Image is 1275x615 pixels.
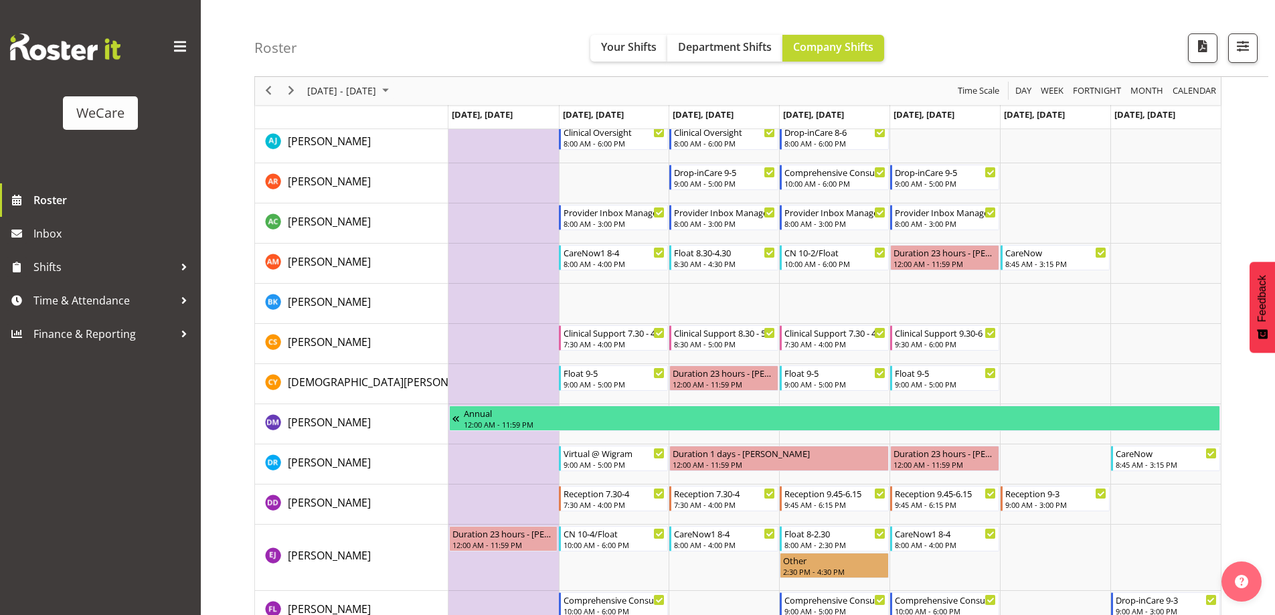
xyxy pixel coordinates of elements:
[956,83,1002,100] button: Time Scale
[678,39,772,54] span: Department Shifts
[895,527,996,540] div: CareNow1 8-4
[674,339,775,349] div: 8:30 AM - 5:00 PM
[895,366,996,379] div: Float 9-5
[784,165,885,179] div: Comprehensive Consult 10-6
[288,254,371,270] a: [PERSON_NAME]
[288,415,371,430] span: [PERSON_NAME]
[780,245,889,270] div: Ashley Mendoza"s event - CN 10-2/Float Begin From Thursday, October 30, 2025 at 10:00:00 AM GMT+1...
[564,527,665,540] div: CN 10-4/Float
[10,33,120,60] img: Rosterit website logo
[563,108,624,120] span: [DATE], [DATE]
[784,218,885,229] div: 8:00 AM - 3:00 PM
[895,593,996,606] div: Comprehensive Consult 10-6
[564,138,665,149] div: 8:00 AM - 6:00 PM
[895,165,996,179] div: Drop-inCare 9-5
[288,133,371,149] a: [PERSON_NAME]
[255,404,448,444] td: Deepti Mahajan resource
[255,444,448,485] td: Deepti Raturi resource
[1228,33,1258,63] button: Filter Shifts
[784,527,885,540] div: Float 8-2.30
[669,205,778,230] div: Andrew Casburn"s event - Provider Inbox Management Begin From Wednesday, October 29, 2025 at 8:00...
[255,364,448,404] td: Christianna Yu resource
[1250,262,1275,353] button: Feedback - Show survey
[895,205,996,219] div: Provider Inbox Management
[894,446,996,460] div: Duration 23 hours - [PERSON_NAME]
[288,455,371,470] span: [PERSON_NAME]
[564,487,665,500] div: Reception 7.30-4
[1001,245,1110,270] div: Ashley Mendoza"s event - CareNow Begin From Saturday, November 1, 2025 at 8:45:00 AM GMT+13:00 En...
[564,593,665,606] div: Comprehensive Consult 10-6
[559,446,668,471] div: Deepti Raturi"s event - Virtual @ Wigram Begin From Tuesday, October 28, 2025 at 9:00:00 AM GMT+1...
[452,539,555,550] div: 12:00 AM - 11:59 PM
[673,108,734,120] span: [DATE], [DATE]
[288,375,487,389] span: [DEMOGRAPHIC_DATA][PERSON_NAME]
[288,254,371,269] span: [PERSON_NAME]
[793,39,873,54] span: Company Shifts
[303,77,397,105] div: Oct 27 - Nov 02, 2025
[1116,459,1217,470] div: 8:45 AM - 3:15 PM
[564,499,665,510] div: 7:30 AM - 4:00 PM
[780,325,889,351] div: Catherine Stewart"s event - Clinical Support 7.30 - 4 Begin From Thursday, October 30, 2025 at 7:...
[674,125,775,139] div: Clinical Oversight
[784,593,885,606] div: Comprehensive Consult 9-5
[564,258,665,269] div: 8:00 AM - 4:00 PM
[780,165,889,190] div: Andrea Ramirez"s event - Comprehensive Consult 10-6 Begin From Thursday, October 30, 2025 at 10:0...
[559,124,668,150] div: AJ Jones"s event - Clinical Oversight Begin From Tuesday, October 28, 2025 at 8:00:00 AM GMT+13:0...
[890,205,999,230] div: Andrew Casburn"s event - Provider Inbox Management Begin From Friday, October 31, 2025 at 8:00:00...
[288,334,371,350] a: [PERSON_NAME]
[564,366,665,379] div: Float 9-5
[780,365,889,391] div: Christianna Yu"s event - Float 9-5 Begin From Thursday, October 30, 2025 at 9:00:00 AM GMT+13:00 ...
[449,406,1220,431] div: Deepti Mahajan"s event - Annual Begin From Tuesday, September 30, 2025 at 12:00:00 AM GMT+13:00 E...
[33,257,174,277] span: Shifts
[564,379,665,389] div: 9:00 AM - 5:00 PM
[956,83,1001,100] span: Time Scale
[890,526,999,551] div: Ella Jarvis"s event - CareNow1 8-4 Begin From Friday, October 31, 2025 at 8:00:00 AM GMT+13:00 En...
[895,539,996,550] div: 8:00 AM - 4:00 PM
[894,108,954,120] span: [DATE], [DATE]
[784,178,885,189] div: 10:00 AM - 6:00 PM
[669,245,778,270] div: Ashley Mendoza"s event - Float 8.30-4.30 Begin From Wednesday, October 29, 2025 at 8:30:00 AM GMT...
[1014,83,1033,100] span: Day
[559,325,668,351] div: Catherine Stewart"s event - Clinical Support 7.30 - 4 Begin From Tuesday, October 28, 2025 at 7:3...
[254,40,297,56] h4: Roster
[894,459,996,470] div: 12:00 AM - 11:59 PM
[564,246,665,259] div: CareNow1 8-4
[894,258,996,269] div: 12:00 AM - 11:59 PM
[1256,275,1268,322] span: Feedback
[288,213,371,230] a: [PERSON_NAME]
[288,174,371,189] span: [PERSON_NAME]
[288,547,371,563] a: [PERSON_NAME]
[564,125,665,139] div: Clinical Oversight
[674,246,775,259] div: Float 8.30-4.30
[1071,83,1124,100] button: Fortnight
[1116,446,1217,460] div: CareNow
[1004,108,1065,120] span: [DATE], [DATE]
[1005,258,1106,269] div: 8:45 AM - 3:15 PM
[784,487,885,500] div: Reception 9.45-6.15
[895,379,996,389] div: 9:00 AM - 5:00 PM
[564,218,665,229] div: 8:00 AM - 3:00 PM
[784,125,885,139] div: Drop-inCare 8-6
[673,459,885,470] div: 12:00 AM - 11:59 PM
[33,224,194,244] span: Inbox
[33,190,194,210] span: Roster
[674,326,775,339] div: Clinical Support 8.30 - 5
[1072,83,1122,100] span: Fortnight
[33,324,174,344] span: Finance & Reporting
[559,245,668,270] div: Ashley Mendoza"s event - CareNow1 8-4 Begin From Tuesday, October 28, 2025 at 8:00:00 AM GMT+13:0...
[282,83,301,100] button: Next
[1039,83,1065,100] span: Week
[559,526,668,551] div: Ella Jarvis"s event - CN 10-4/Float Begin From Tuesday, October 28, 2025 at 10:00:00 AM GMT+13:00...
[895,326,996,339] div: Clinical Support 9.30-6
[784,499,885,510] div: 9:45 AM - 6:15 PM
[895,178,996,189] div: 9:00 AM - 5:00 PM
[559,365,668,391] div: Christianna Yu"s event - Float 9-5 Begin From Tuesday, October 28, 2025 at 9:00:00 AM GMT+13:00 E...
[780,553,889,578] div: Ella Jarvis"s event - Other Begin From Thursday, October 30, 2025 at 2:30:00 PM GMT+13:00 Ends At...
[288,548,371,563] span: [PERSON_NAME]
[1235,575,1248,588] img: help-xxl-2.png
[890,446,999,471] div: Deepti Raturi"s event - Duration 23 hours - Deepti Raturi Begin From Friday, October 31, 2025 at ...
[260,83,278,100] button: Previous
[895,339,996,349] div: 9:30 AM - 6:00 PM
[76,103,124,123] div: WeCare
[564,205,665,219] div: Provider Inbox Management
